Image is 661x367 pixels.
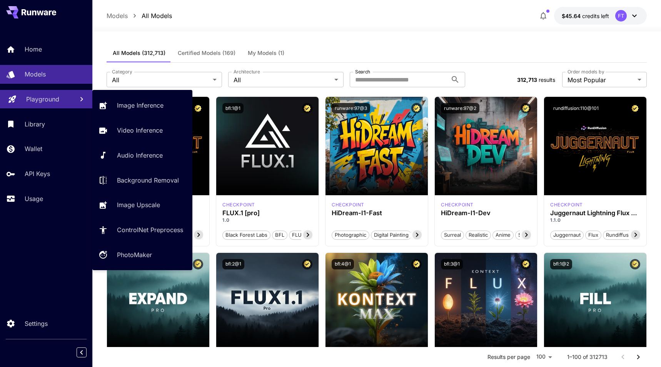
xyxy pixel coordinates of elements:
span: All [112,75,210,85]
a: Audio Inference [92,146,192,165]
span: My Models (1) [248,50,284,56]
div: $45.64189 [562,12,609,20]
p: checkpoint [222,201,255,208]
p: ControlNet Preprocess [117,225,183,234]
span: $45.64 [562,13,582,19]
button: $45.64189 [554,7,647,25]
p: Models [25,70,46,79]
button: Certified Model – Vetted for best performance and includes a commercial license. [411,103,422,113]
span: 312,713 [517,76,537,83]
h3: HiDream-I1-Fast [332,209,422,217]
span: All Models (312,713) [113,50,165,56]
span: Black Forest Labs [223,231,270,239]
div: fluxpro [222,201,255,208]
button: Collapse sidebar [77,347,87,357]
span: Surreal [441,231,464,239]
div: HiDream Fast [332,201,364,208]
div: Collapse sidebar [82,345,92,359]
h3: FLUX.1 [pro] [222,209,312,217]
button: bfl:4@1 [332,259,354,269]
p: All Models [142,11,172,20]
span: juggernaut [551,231,583,239]
h3: Juggernaut Lightning Flux by RunDiffusion [550,209,640,217]
p: checkpoint [332,201,364,208]
a: Background Removal [92,171,192,189]
p: Settings [25,319,48,328]
span: Most Popular [568,75,634,85]
p: Models [107,11,128,20]
button: Go to next page [631,349,646,365]
button: Certified Model – Vetted for best performance and includes a commercial license. [411,259,422,269]
button: Certified Model – Vetted for best performance and includes a commercial license. [302,103,312,113]
span: rundiffusion [603,231,639,239]
span: Stylized [516,231,539,239]
p: 1.1.0 [550,217,640,224]
button: Certified Model – Vetted for best performance and includes a commercial license. [630,259,640,269]
button: runware:97@3 [332,103,370,113]
p: API Keys [25,169,50,178]
p: Audio Inference [117,151,163,160]
p: Video Inference [117,126,163,135]
label: Order models by [568,68,604,75]
button: Certified Model – Vetted for best performance and includes a commercial license. [302,259,312,269]
p: 1–100 of 312713 [567,353,608,361]
button: bfl:1@2 [550,259,572,269]
label: Search [355,68,370,75]
p: Usage [25,194,43,203]
label: Category [112,68,132,75]
button: bfl:3@1 [441,259,463,269]
p: checkpoint [441,201,474,208]
p: checkpoint [550,201,583,208]
nav: breadcrumb [107,11,172,20]
button: runware:97@2 [441,103,479,113]
p: 1.0 [222,217,312,224]
button: Certified Model – Vetted for best performance and includes a commercial license. [193,103,203,113]
a: PhotoMaker [92,246,192,264]
span: Photographic [332,231,369,239]
span: BFL [272,231,287,239]
button: rundiffusion:110@101 [550,103,602,113]
button: Certified Model – Vetted for best performance and includes a commercial license. [630,103,640,113]
span: credits left [582,13,609,19]
p: Wallet [25,144,42,153]
span: Digital Painting [371,231,411,239]
div: FT [615,10,627,22]
p: Home [25,45,42,54]
label: Architecture [234,68,260,75]
button: bfl:1@1 [222,103,244,113]
div: FLUX.1 D [550,201,583,208]
a: Image Upscale [92,196,192,214]
p: Image Inference [117,101,164,110]
span: Certified Models (169) [178,50,235,56]
p: Library [25,120,45,129]
button: Certified Model – Vetted for best performance and includes a commercial license. [521,259,531,269]
button: Certified Model – Vetted for best performance and includes a commercial license. [521,103,531,113]
div: 100 [533,351,555,362]
a: Image Inference [92,96,192,115]
button: bfl:2@1 [222,259,244,269]
p: Image Upscale [117,200,160,209]
a: ControlNet Preprocess [92,221,192,239]
span: results [539,76,555,83]
p: Background Removal [117,176,179,185]
span: All [234,75,331,85]
p: Results per page [487,353,530,361]
p: Playground [26,95,59,104]
a: Video Inference [92,121,192,140]
div: HiDream Dev [441,201,474,208]
p: PhotoMaker [117,250,152,259]
h3: HiDream-I1-Dev [441,209,531,217]
button: Certified Model – Vetted for best performance and includes a commercial license. [193,259,203,269]
span: Realistic [466,231,491,239]
span: FLUX.1 [pro] [289,231,324,239]
span: flux [586,231,601,239]
span: Anime [493,231,513,239]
